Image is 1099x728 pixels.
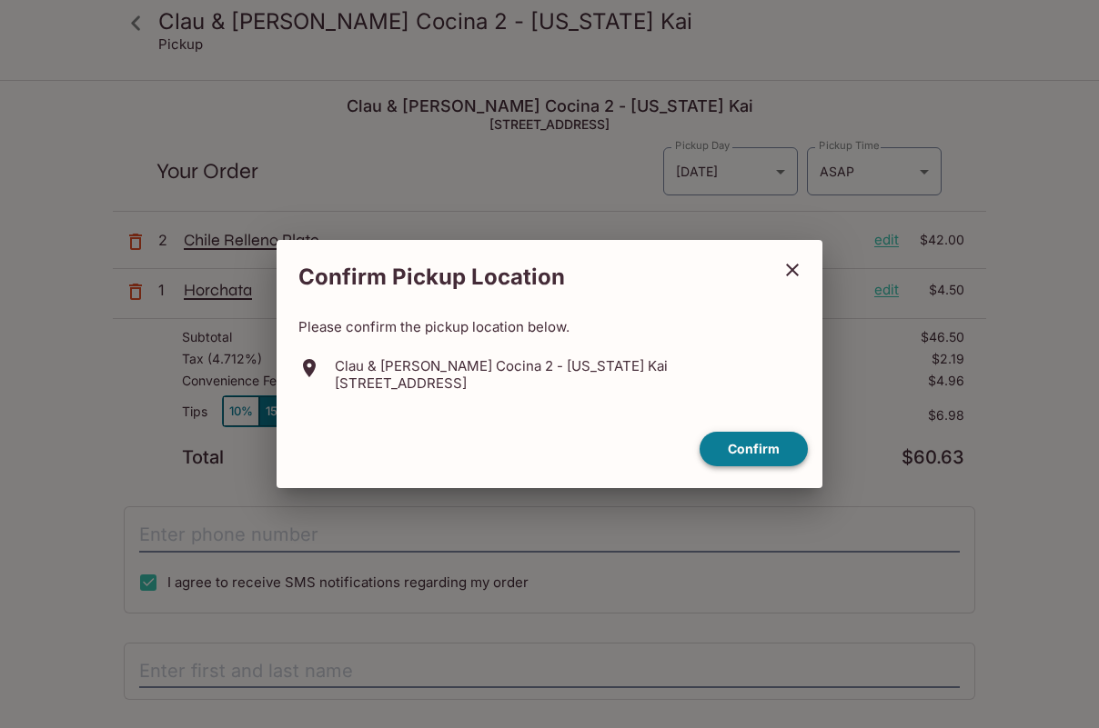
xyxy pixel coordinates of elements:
button: confirm [700,432,808,467]
p: Please confirm the pickup location below. [298,318,801,335]
p: Clau & [PERSON_NAME] Cocina 2 - [US_STATE] Kai [335,357,668,374]
p: [STREET_ADDRESS] [335,374,668,392]
button: close [770,247,815,293]
h2: Confirm Pickup Location [277,254,770,300]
